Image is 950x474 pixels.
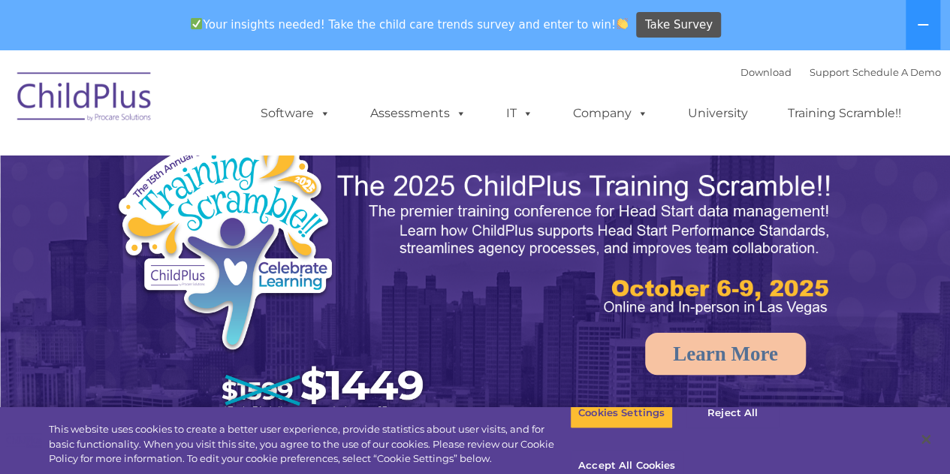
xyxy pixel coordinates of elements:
font: | [740,66,941,78]
button: Cookies Settings [570,397,673,429]
span: Your insights needed! Take the child care trends survey and enter to win! [185,10,635,39]
img: ✅ [191,18,202,29]
img: 👏 [617,18,628,29]
a: Support [810,66,849,78]
a: Training Scramble!! [773,98,916,128]
a: Schedule A Demo [852,66,941,78]
img: ChildPlus by Procare Solutions [10,62,160,137]
a: Software [246,98,345,128]
a: Take Survey [636,12,721,38]
span: Phone number [209,161,273,172]
span: Last name [209,99,255,110]
a: Learn More [645,333,806,375]
a: IT [491,98,548,128]
span: Take Survey [645,12,713,38]
a: Company [558,98,663,128]
a: Download [740,66,792,78]
button: Reject All [686,397,780,429]
button: Close [909,423,942,456]
div: This website uses cookies to create a better user experience, provide statistics about user visit... [49,422,570,466]
a: University [673,98,763,128]
a: Assessments [355,98,481,128]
